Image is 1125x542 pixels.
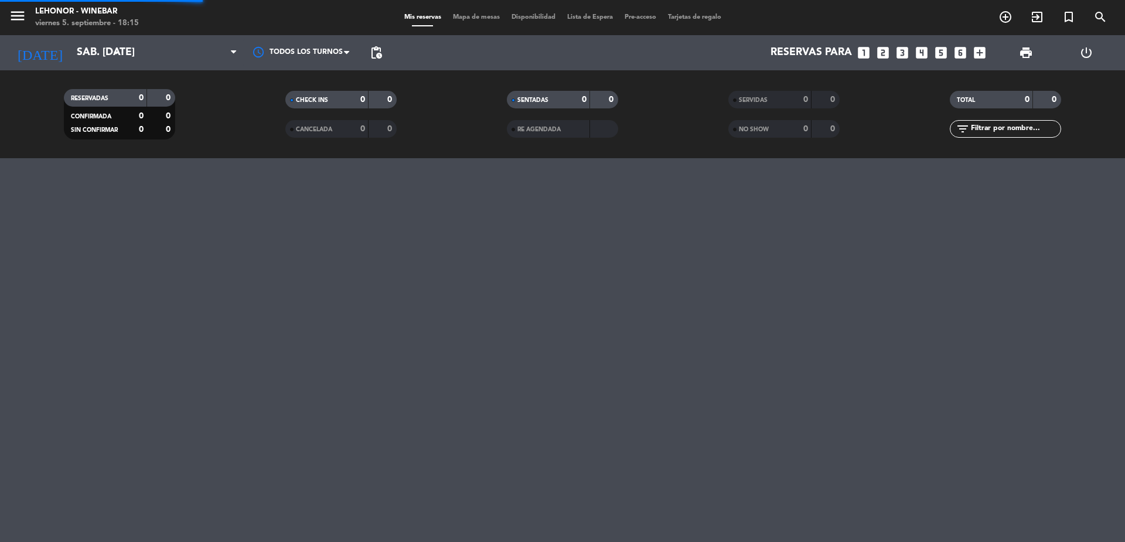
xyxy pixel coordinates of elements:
i: looks_4 [914,45,929,60]
strong: 0 [387,96,394,104]
i: arrow_drop_down [109,46,123,60]
strong: 0 [830,96,837,104]
span: Reservas para [771,47,852,59]
span: CANCELADA [296,127,332,132]
strong: 0 [139,125,144,134]
span: SENTADAS [517,97,548,103]
i: exit_to_app [1030,10,1044,24]
strong: 0 [582,96,587,104]
span: Mapa de mesas [447,14,506,21]
span: NO SHOW [739,127,769,132]
span: Lista de Espera [561,14,619,21]
i: search [1093,10,1107,24]
span: CONFIRMADA [71,114,111,120]
div: LOG OUT [1056,35,1116,70]
i: looks_5 [933,45,949,60]
strong: 0 [1025,96,1029,104]
i: add_circle_outline [998,10,1012,24]
div: viernes 5. septiembre - 18:15 [35,18,139,29]
strong: 0 [139,94,144,102]
i: filter_list [956,122,970,136]
i: add_box [972,45,987,60]
strong: 0 [803,96,808,104]
i: turned_in_not [1062,10,1076,24]
span: RESERVADAS [71,96,108,101]
span: Tarjetas de regalo [662,14,727,21]
i: looks_3 [895,45,910,60]
strong: 0 [166,112,173,120]
i: looks_two [875,45,891,60]
i: looks_6 [953,45,968,60]
strong: 0 [139,112,144,120]
span: RE AGENDADA [517,127,561,132]
span: pending_actions [369,46,383,60]
strong: 0 [1052,96,1059,104]
strong: 0 [803,125,808,133]
strong: 0 [830,125,837,133]
strong: 0 [609,96,616,104]
strong: 0 [360,125,365,133]
strong: 0 [166,125,173,134]
div: Lehonor - Winebar [35,6,139,18]
span: Pre-acceso [619,14,662,21]
span: SIN CONFIRMAR [71,127,118,133]
strong: 0 [387,125,394,133]
span: Disponibilidad [506,14,561,21]
span: print [1019,46,1033,60]
input: Filtrar por nombre... [970,122,1061,135]
i: [DATE] [9,40,71,66]
i: power_settings_new [1079,46,1093,60]
span: CHECK INS [296,97,328,103]
span: SERVIDAS [739,97,768,103]
span: Mis reservas [398,14,447,21]
i: looks_one [856,45,871,60]
strong: 0 [166,94,173,102]
strong: 0 [360,96,365,104]
button: menu [9,7,26,29]
span: TOTAL [957,97,975,103]
i: menu [9,7,26,25]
